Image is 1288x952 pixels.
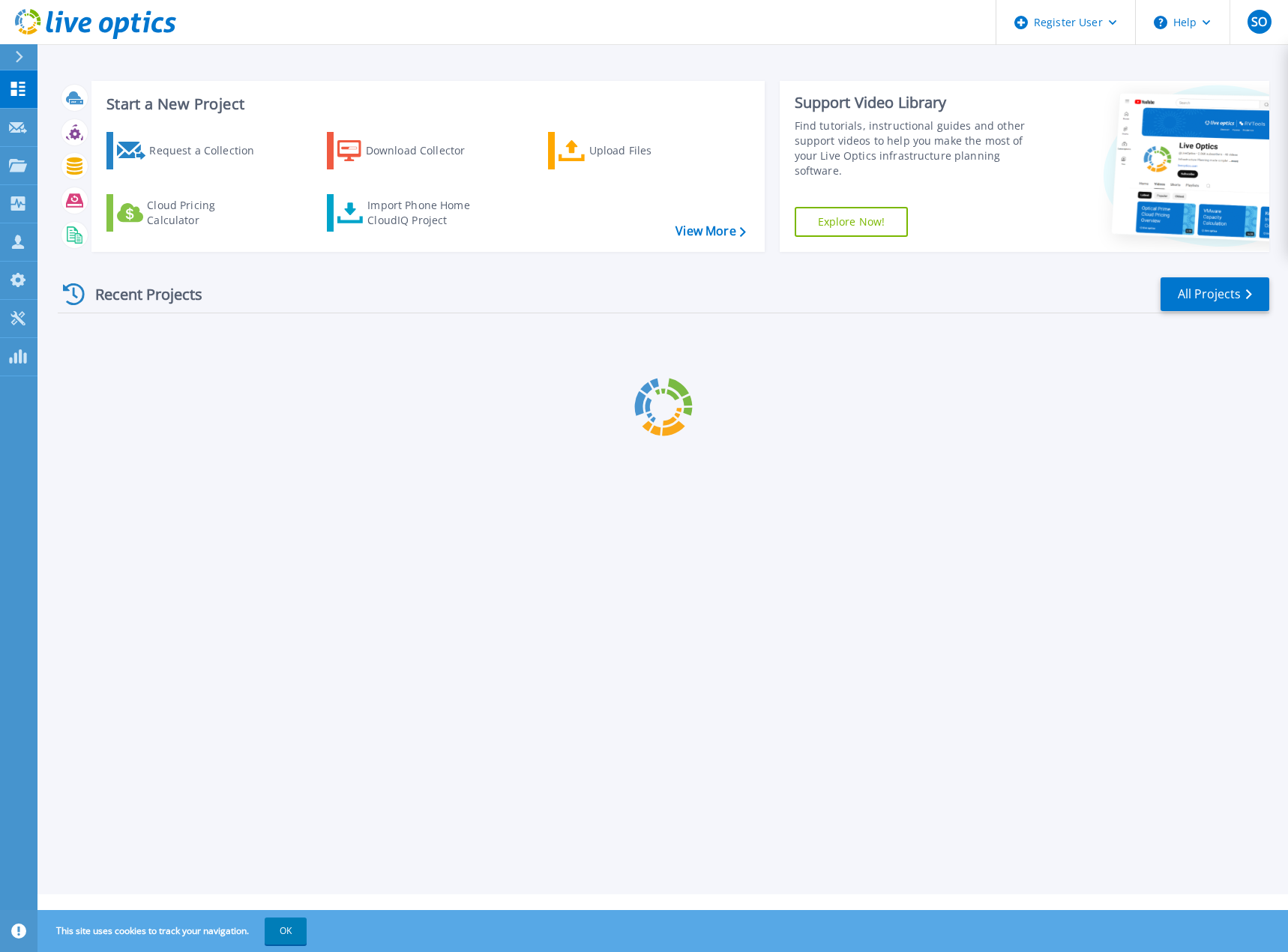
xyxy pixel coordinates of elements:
div: Cloud Pricing Calculator [147,198,267,228]
a: Upload Files [548,132,715,169]
span: SO [1251,16,1267,28]
h3: Start a New Project [106,96,745,112]
a: Request a Collection [106,132,274,169]
a: All Projects [1161,277,1269,311]
div: Recent Projects [58,276,223,313]
div: Import Phone Home CloudIQ Project [367,198,484,228]
a: View More [675,224,745,238]
a: Download Collector [327,132,494,169]
div: Support Video Library [795,93,1043,112]
a: Explore Now! [795,207,909,237]
div: Upload Files [589,136,709,166]
button: OK [265,918,307,945]
div: Request a Collection [149,136,269,166]
div: Find tutorials, instructional guides and other support videos to help you make the most of your L... [795,118,1043,178]
span: This site uses cookies to track your navigation. [41,918,307,945]
div: Download Collector [366,136,486,166]
a: Cloud Pricing Calculator [106,194,274,232]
